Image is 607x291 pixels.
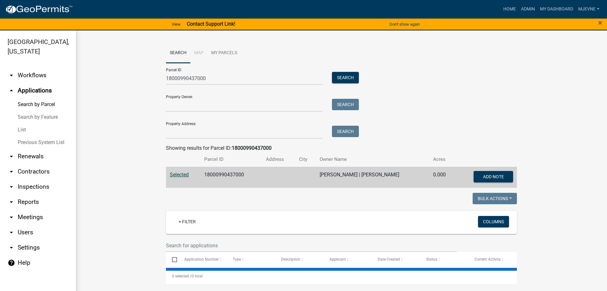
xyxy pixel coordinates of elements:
td: [PERSON_NAME] | [PERSON_NAME] [316,167,429,188]
i: arrow_drop_up [8,87,15,94]
button: Columns [478,216,509,227]
datatable-header-cell: Application Number [178,252,226,267]
span: Current Activity [475,257,501,262]
a: Selected [170,172,189,178]
i: arrow_drop_down [8,229,15,236]
strong: Contact Support Link! [187,21,235,27]
span: Add Note [483,174,504,179]
span: 0 selected / [172,274,192,278]
a: Search [166,43,190,63]
div: 0 total [166,268,517,284]
button: Search [332,99,359,110]
input: Search for applications [166,239,457,252]
td: 18000990437000 [200,167,262,188]
datatable-header-cell: Current Activity [469,252,517,267]
th: City [295,152,316,167]
datatable-header-cell: Type [226,252,275,267]
th: Acres [429,152,456,167]
a: My Dashboard [537,3,576,15]
datatable-header-cell: Applicant [323,252,372,267]
td: 0.000 [429,167,456,188]
a: MJevne [576,3,602,15]
button: Close [598,19,602,27]
button: Search [332,72,359,83]
a: Admin [518,3,537,15]
a: + Filter [174,216,201,227]
datatable-header-cell: Status [420,252,469,267]
th: Owner Name [316,152,429,167]
span: Description [281,257,300,262]
i: help [8,259,15,267]
i: arrow_drop_down [8,153,15,160]
a: View [169,19,183,29]
th: Parcel ID [200,152,262,167]
i: arrow_drop_down [8,198,15,206]
button: Search [332,126,359,137]
a: My Parcels [207,43,241,63]
i: arrow_drop_down [8,183,15,191]
span: Applicant [329,257,346,262]
span: Status [426,257,437,262]
button: Don't show again [387,19,422,29]
div: Showing results for Parcel ID: [166,144,517,152]
datatable-header-cell: Description [275,252,323,267]
i: arrow_drop_down [8,213,15,221]
i: arrow_drop_down [8,72,15,79]
strong: 18000990437000 [232,145,272,151]
span: Date Created [378,257,400,262]
span: Application Number [184,257,219,262]
datatable-header-cell: Select [166,252,178,267]
i: arrow_drop_down [8,244,15,251]
i: arrow_drop_down [8,168,15,175]
th: Address [262,152,295,167]
span: × [598,18,602,27]
span: Type [233,257,241,262]
button: Bulk Actions [473,193,517,204]
datatable-header-cell: Date Created [372,252,420,267]
button: Add Note [474,171,513,182]
a: Home [501,3,518,15]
